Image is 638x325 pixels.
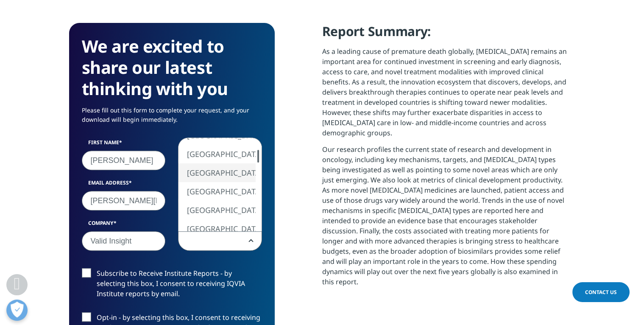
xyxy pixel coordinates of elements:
[322,144,569,293] p: Our research profiles the current state of research and development in oncology, including key me...
[178,182,256,201] li: [GEOGRAPHIC_DATA]
[322,46,569,144] p: As a leading cause of premature death globally, [MEDICAL_DATA] remains an important area for cont...
[322,23,569,46] h4: Report Summary:
[178,145,256,163] li: [GEOGRAPHIC_DATA]
[585,289,617,296] span: Contact Us
[82,36,262,99] h3: We are excited to share our latest thinking with you
[178,201,256,219] li: [GEOGRAPHIC_DATA]
[82,268,262,303] label: Subscribe to Receive Institute Reports - by selecting this box, I consent to receiving IQVIA Inst...
[82,179,166,191] label: Email Address
[178,163,256,182] li: [GEOGRAPHIC_DATA]
[82,219,166,231] label: Company
[82,139,166,151] label: First Name
[572,282,630,302] a: Contact Us
[6,300,28,321] button: Open Preferences
[82,106,262,131] p: Please fill out this form to complete your request, and your download will begin immediately.
[178,219,256,238] li: [GEOGRAPHIC_DATA]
